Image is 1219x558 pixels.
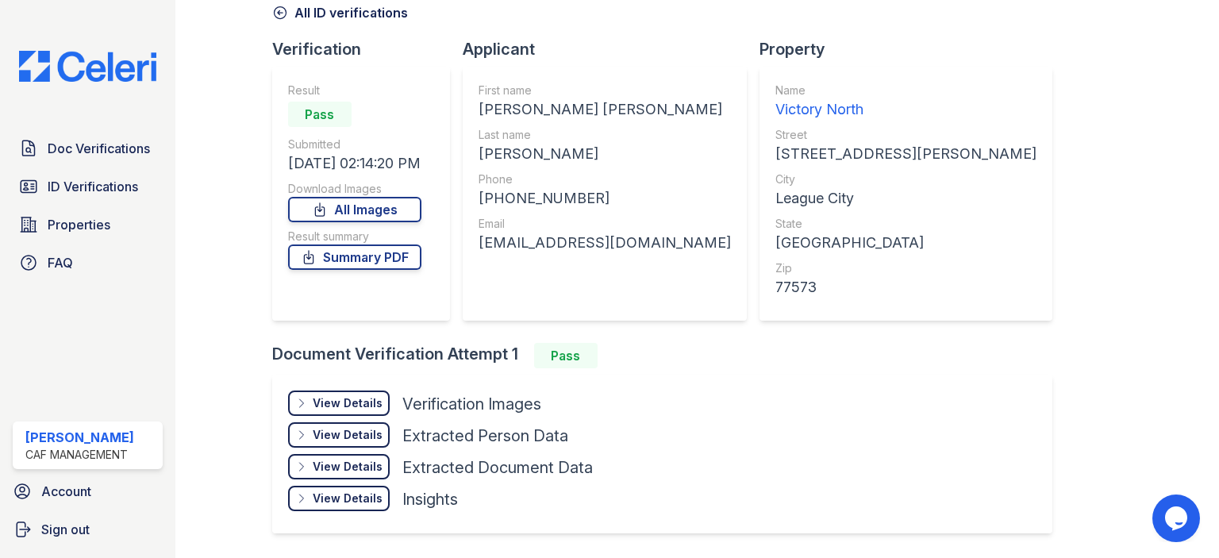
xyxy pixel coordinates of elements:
div: View Details [313,459,383,475]
div: Document Verification Attempt 1 [272,343,1065,368]
div: [PERSON_NAME] [479,143,731,165]
div: Result [288,83,421,98]
a: FAQ [13,247,163,279]
a: Summary PDF [288,244,421,270]
div: [PERSON_NAME] [25,428,134,447]
div: City [775,171,1036,187]
div: Last name [479,127,731,143]
a: Properties [13,209,163,241]
div: Pass [288,102,352,127]
div: Phone [479,171,731,187]
div: View Details [313,427,383,443]
div: Zip [775,260,1036,276]
a: Sign out [6,514,169,545]
div: [DATE] 02:14:20 PM [288,152,421,175]
a: All Images [288,197,421,222]
div: Street [775,127,1036,143]
div: Result summary [288,229,421,244]
div: [EMAIL_ADDRESS][DOMAIN_NAME] [479,232,731,254]
div: View Details [313,491,383,506]
a: ID Verifications [13,171,163,202]
a: All ID verifications [272,3,408,22]
div: Verification [272,38,463,60]
div: Pass [534,343,598,368]
div: Name [775,83,1036,98]
div: Submitted [288,137,421,152]
div: 77573 [775,276,1036,298]
div: Insights [402,488,458,510]
span: FAQ [48,253,73,272]
div: Verification Images [402,393,541,415]
span: Properties [48,215,110,234]
div: League City [775,187,1036,210]
div: Email [479,216,731,232]
span: Sign out [41,520,90,539]
div: CAF Management [25,447,134,463]
div: View Details [313,395,383,411]
div: Victory North [775,98,1036,121]
div: State [775,216,1036,232]
img: CE_Logo_Blue-a8612792a0a2168367f1c8372b55b34899dd931a85d93a1a3d3e32e68fde9ad4.png [6,51,169,82]
span: ID Verifications [48,177,138,196]
div: Applicant [463,38,759,60]
div: [GEOGRAPHIC_DATA] [775,232,1036,254]
a: Doc Verifications [13,133,163,164]
span: Account [41,482,91,501]
div: Extracted Person Data [402,425,568,447]
div: [STREET_ADDRESS][PERSON_NAME] [775,143,1036,165]
iframe: chat widget [1152,495,1203,542]
div: [PHONE_NUMBER] [479,187,731,210]
span: Doc Verifications [48,139,150,158]
div: Property [759,38,1065,60]
div: [PERSON_NAME] [PERSON_NAME] [479,98,731,121]
div: Extracted Document Data [402,456,593,479]
a: Name Victory North [775,83,1036,121]
div: Download Images [288,181,421,197]
div: First name [479,83,731,98]
a: Account [6,475,169,507]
